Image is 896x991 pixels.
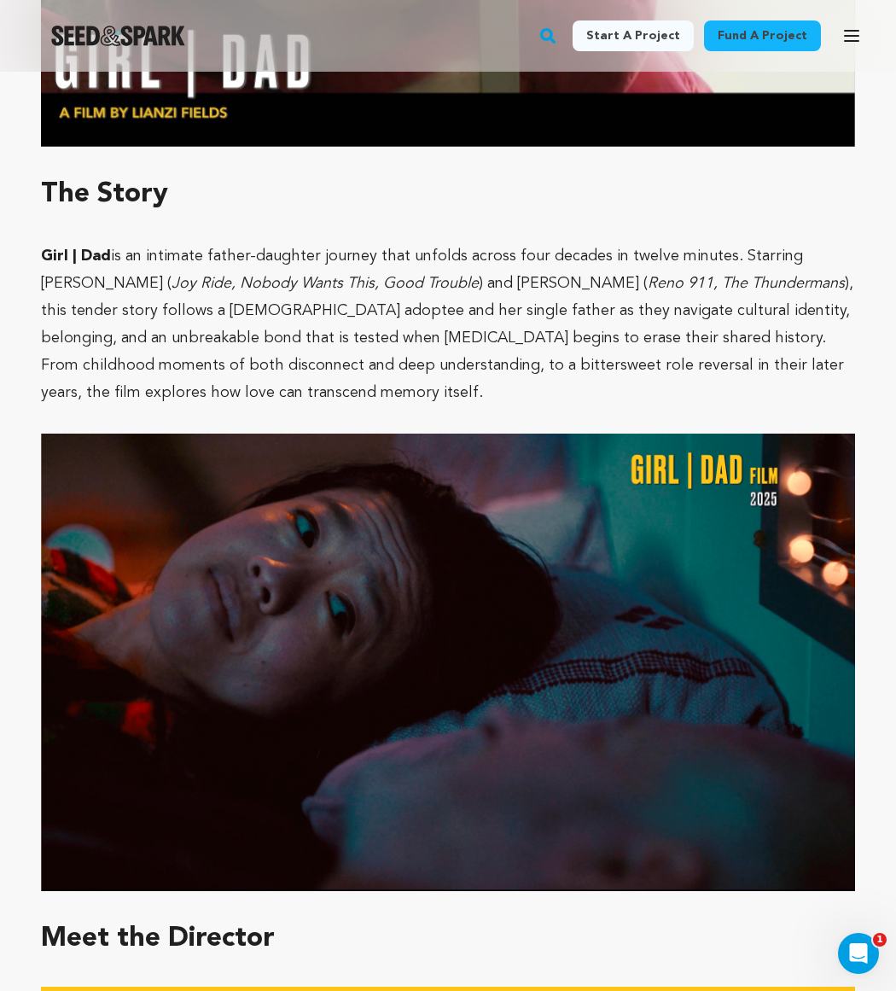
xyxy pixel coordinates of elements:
[172,276,479,291] em: Joy Ride, Nobody Wants This, Good Trouble
[838,933,879,974] iframe: Intercom live chat
[573,20,694,51] a: Start a project
[704,20,821,51] a: Fund a project
[41,434,855,891] img: 1745863389-Screen%20Shot%202025-04-28%20at%2010.56.05%20AM-min.png
[41,248,111,264] strong: Girl | Dad
[41,242,855,406] p: is an intimate father-daughter journey that unfolds across four decades in twelve minutes. Starri...
[51,26,185,46] img: Seed&Spark Logo Dark Mode
[41,925,275,953] span: Meet the Director
[51,26,185,46] a: Seed&Spark Homepage
[41,174,855,215] h1: The Story
[873,933,887,947] span: 1
[648,276,845,291] em: Reno 911, The Thundermans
